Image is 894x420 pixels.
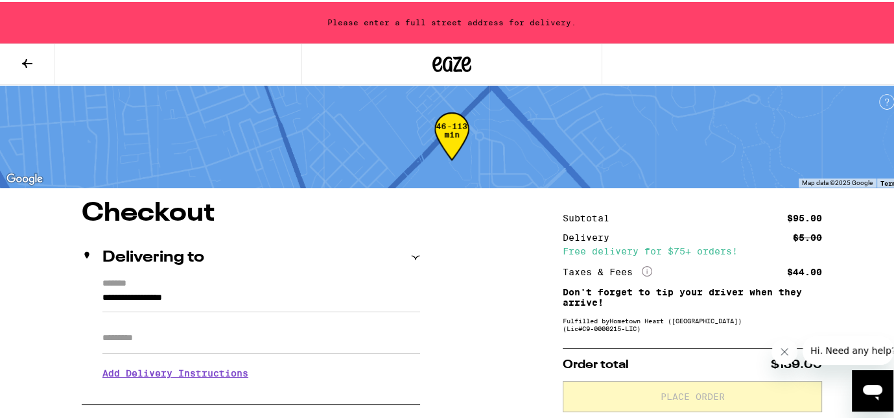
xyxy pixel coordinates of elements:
div: $5.00 [793,231,822,240]
span: Hi. Need any help? [8,9,93,19]
div: Taxes & Fees [563,264,652,276]
iframe: Close message [771,337,797,363]
div: Free delivery for $75+ orders! [563,245,822,254]
a: Open this area in Google Maps (opens a new window) [3,169,46,186]
iframe: Message from company [803,334,893,363]
p: Don't forget to tip your driver when they arrive! [563,285,822,306]
div: $95.00 [787,212,822,221]
p: We'll contact you at [PHONE_NUMBER] when we arrive [102,386,420,397]
span: Order total [563,357,629,369]
iframe: Button to launch messaging window [852,368,893,410]
h3: Add Delivery Instructions [102,356,420,386]
div: Subtotal [563,212,618,221]
div: Delivery [563,231,618,240]
h2: Delivering to [102,248,204,264]
div: Fulfilled by Hometown Heart ([GEOGRAPHIC_DATA]) (Lic# C9-0000215-LIC ) [563,315,822,330]
span: Map data ©2025 Google [802,177,873,184]
img: Google [3,169,46,186]
h1: Checkout [82,199,420,225]
div: 46-113 min [434,120,469,169]
button: Place Order [563,379,822,410]
span: Place Order [661,390,725,399]
span: $139.00 [771,357,822,369]
div: $44.00 [787,266,822,275]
